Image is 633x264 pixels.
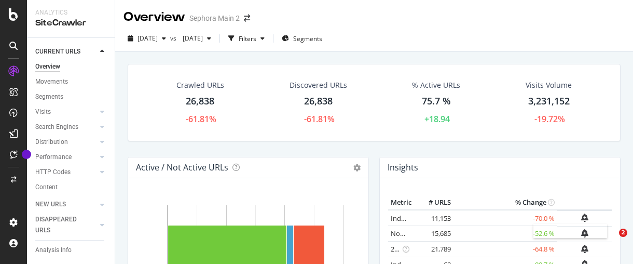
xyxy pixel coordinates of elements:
h4: Active / Not Active URLs [136,161,228,175]
a: Non-Indexable URLs [391,229,454,238]
th: Metric [388,195,412,210]
a: 2xx URLs [391,244,419,254]
a: DISAPPEARED URLS [35,214,97,236]
a: Content [35,182,107,193]
div: arrow-right-arrow-left [244,15,250,22]
div: Visits [35,107,51,117]
span: 2 [619,229,627,237]
div: DISAPPEARED URLS [35,214,88,236]
span: 2025 Aug. 15th [137,34,158,43]
div: Visits Volume [526,80,572,90]
a: Analysis Info [35,245,107,256]
td: 21,789 [412,242,453,257]
div: -61.81% [304,113,335,125]
div: bell-plus [581,214,588,222]
div: Analysis Info [35,245,72,256]
td: -52.6 % [453,226,557,242]
div: Overview [35,61,60,72]
a: HTTP Codes [35,167,97,178]
a: Visits [35,107,97,117]
button: Filters [224,30,269,47]
div: Discovered URLs [290,80,347,90]
div: Filters [239,34,256,43]
div: Sephora Main 2 [189,13,240,23]
div: Crawled URLs [176,80,224,90]
div: Performance [35,152,72,163]
a: NEW URLS [35,199,97,210]
button: Segments [278,30,326,47]
div: -61.81% [186,113,216,125]
a: Performance [35,152,97,163]
div: bell-plus [581,245,588,253]
div: 3,231,152 [528,95,570,108]
div: Movements [35,76,68,87]
div: Distribution [35,137,68,148]
a: Indexable URLs [391,214,438,223]
a: Movements [35,76,107,87]
div: 75.7 % [422,95,451,108]
span: 2025 Jul. 24th [178,34,203,43]
td: 11,153 [412,210,453,226]
th: % Change [453,195,557,210]
h4: Insights [388,161,418,175]
div: Segments [35,91,63,102]
button: [DATE] [123,30,170,47]
div: Tooltip anchor [22,150,31,159]
span: vs [170,34,178,43]
a: Distribution [35,137,97,148]
td: 15,685 [412,226,453,242]
a: Overview [35,61,107,72]
iframe: Intercom live chat [598,229,623,254]
div: Overview [123,8,185,26]
div: 26,838 [186,95,214,108]
a: Segments [35,91,107,102]
div: +18.94 [424,113,450,125]
div: 26,838 [304,95,333,108]
div: SiteCrawler [35,17,106,29]
span: Segments [293,34,322,43]
a: CURRENT URLS [35,46,97,57]
div: NEW URLS [35,199,66,210]
td: -70.0 % [453,210,557,226]
div: -19.72% [534,113,565,125]
a: Search Engines [35,122,97,133]
td: -64.8 % [453,242,557,257]
div: HTTP Codes [35,167,71,178]
div: % Active URLs [412,80,460,90]
th: # URLS [412,195,453,210]
div: Content [35,182,58,193]
div: CURRENT URLS [35,46,80,57]
div: Analytics [35,8,106,17]
button: [DATE] [178,30,215,47]
div: Search Engines [35,122,78,133]
i: Options [353,164,361,171]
